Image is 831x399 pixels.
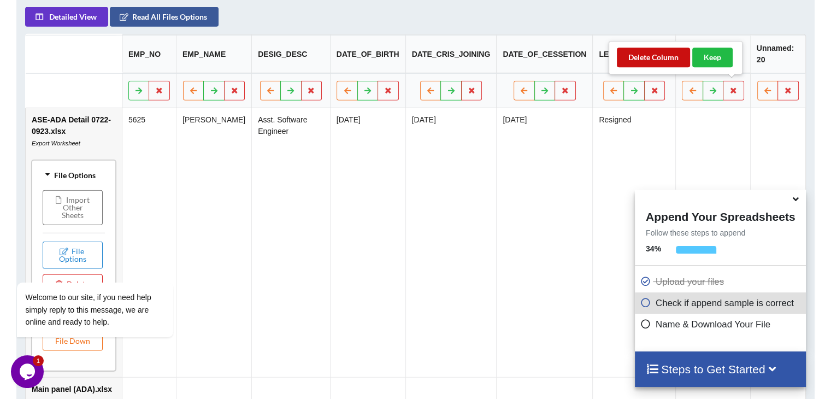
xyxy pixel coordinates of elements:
[11,355,46,388] iframe: chat widget
[640,275,803,289] p: Upload your files
[635,227,806,238] p: Follow these steps to append
[592,108,675,377] td: Resigned
[675,35,750,73] th: Unnamed: 19
[405,35,497,73] th: DATE_CRIS_JOINING
[750,35,805,73] th: Unnamed: 20
[646,362,795,376] h4: Steps to Get Started
[32,140,80,146] i: Export Worksheet
[176,108,251,377] td: [PERSON_NAME]
[496,108,592,377] td: [DATE]
[496,35,592,73] th: DATE_OF_CESSETION
[176,35,251,73] th: EMP_NAME
[25,7,108,27] button: Detailed View
[646,244,661,253] b: 34 %
[330,108,405,377] td: [DATE]
[122,108,176,377] td: 5625
[122,35,176,73] th: EMP_NO
[11,184,208,350] iframe: chat widget
[640,318,803,331] p: Name & Download Your File
[330,35,405,73] th: DATE_OF_BIRTH
[635,207,806,224] h4: Append Your Spreadsheets
[251,108,330,377] td: Asst. Software Engineer
[26,108,122,377] td: ASE-ADA Detail 0722-0923.xlsx
[251,35,330,73] th: DESIG_DESC
[617,48,690,67] button: Delete Column
[405,108,497,377] td: [DATE]
[640,296,803,310] p: Check if append sample is correct
[692,48,733,67] button: Keep
[110,7,219,27] button: Read All Files Options
[592,35,675,73] th: LEAVING_REASON
[35,163,113,186] div: File Options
